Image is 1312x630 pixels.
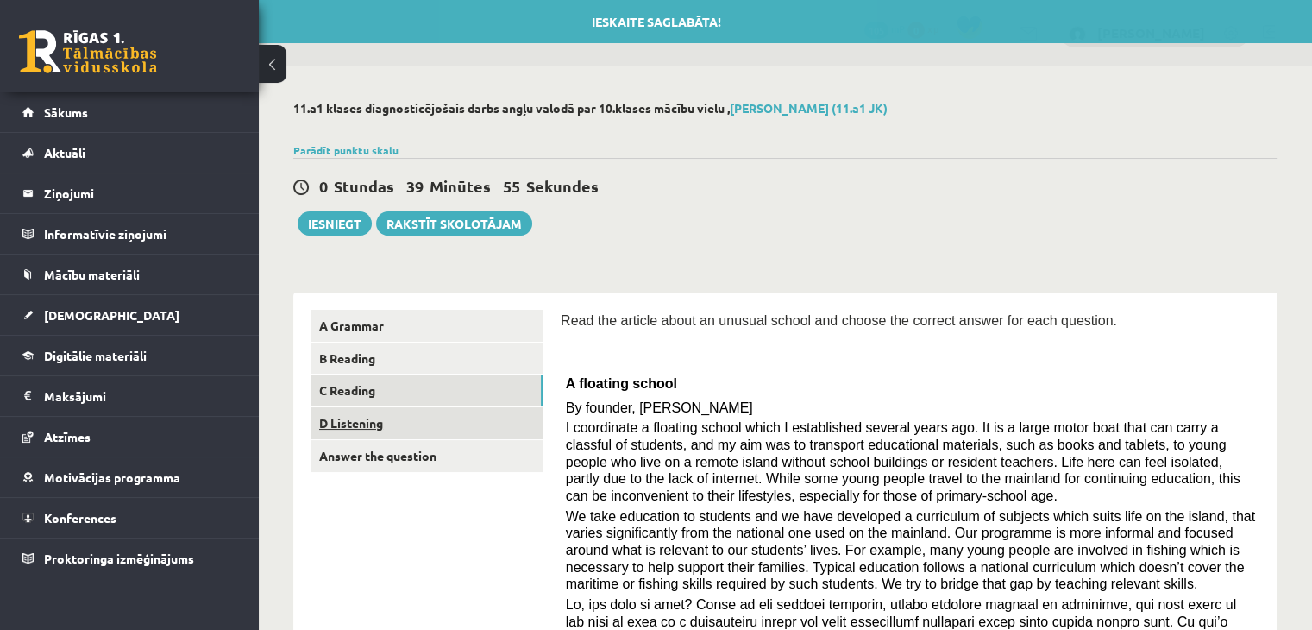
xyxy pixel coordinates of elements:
span: Proktoringa izmēģinājums [44,551,194,566]
span: Sekundes [526,176,599,196]
span: I coordinate a floating school which I established several years ago. It is a large motor boat th... [566,420,1240,503]
span: Read the article about an unusual school and choose the correct answer for each question. [561,313,1117,328]
span: Aktuāli [44,145,85,161]
span: Sākums [44,104,88,120]
a: Konferences [22,498,237,538]
a: A Grammar [311,310,543,342]
span: Minūtes [430,176,491,196]
span: [DEMOGRAPHIC_DATA] [44,307,179,323]
a: Digitālie materiāli [22,336,237,375]
a: Informatīvie ziņojumi [22,214,237,254]
span: Konferences [44,510,116,526]
span: Digitālie materiāli [44,348,147,363]
a: Ziņojumi [22,173,237,213]
span: 0 [319,176,328,196]
h2: 11.a1 klases diagnosticējošais darbs angļu valodā par 10.klases mācību vielu , [293,101,1277,116]
span: We take education to students and we have developed a curriculum of subjects which suits life on ... [566,509,1255,592]
a: Rakstīt skolotājam [376,211,532,236]
a: D Listening [311,407,543,439]
span: Mācību materiāli [44,267,140,282]
a: Rīgas 1. Tālmācības vidusskola [19,30,157,73]
a: Atzīmes [22,417,237,457]
a: Maksājumi [22,376,237,416]
a: C Reading [311,375,543,406]
a: Proktoringa izmēģinājums [22,539,237,578]
span: Stundas [334,176,394,196]
a: [DEMOGRAPHIC_DATA] [22,295,237,335]
span: 55 [503,176,520,196]
a: Motivācijas programma [22,457,237,497]
span: Motivācijas programma [44,469,180,485]
a: B Reading [311,343,543,375]
button: Iesniegt [298,211,372,236]
a: Sākums [22,92,237,132]
span: Atzīmes [44,429,91,444]
legend: Informatīvie ziņojumi [44,214,237,254]
a: [PERSON_NAME] (11.a1 JK) [730,100,888,116]
legend: Maksājumi [44,376,237,416]
a: Parādīt punktu skalu [293,143,399,157]
a: Aktuāli [22,133,237,173]
a: Mācību materiāli [22,255,237,294]
a: Answer the question [311,440,543,472]
span: By founder, [PERSON_NAME] [566,400,753,415]
span: A floating school [566,376,677,391]
legend: Ziņojumi [44,173,237,213]
span: 39 [406,176,424,196]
